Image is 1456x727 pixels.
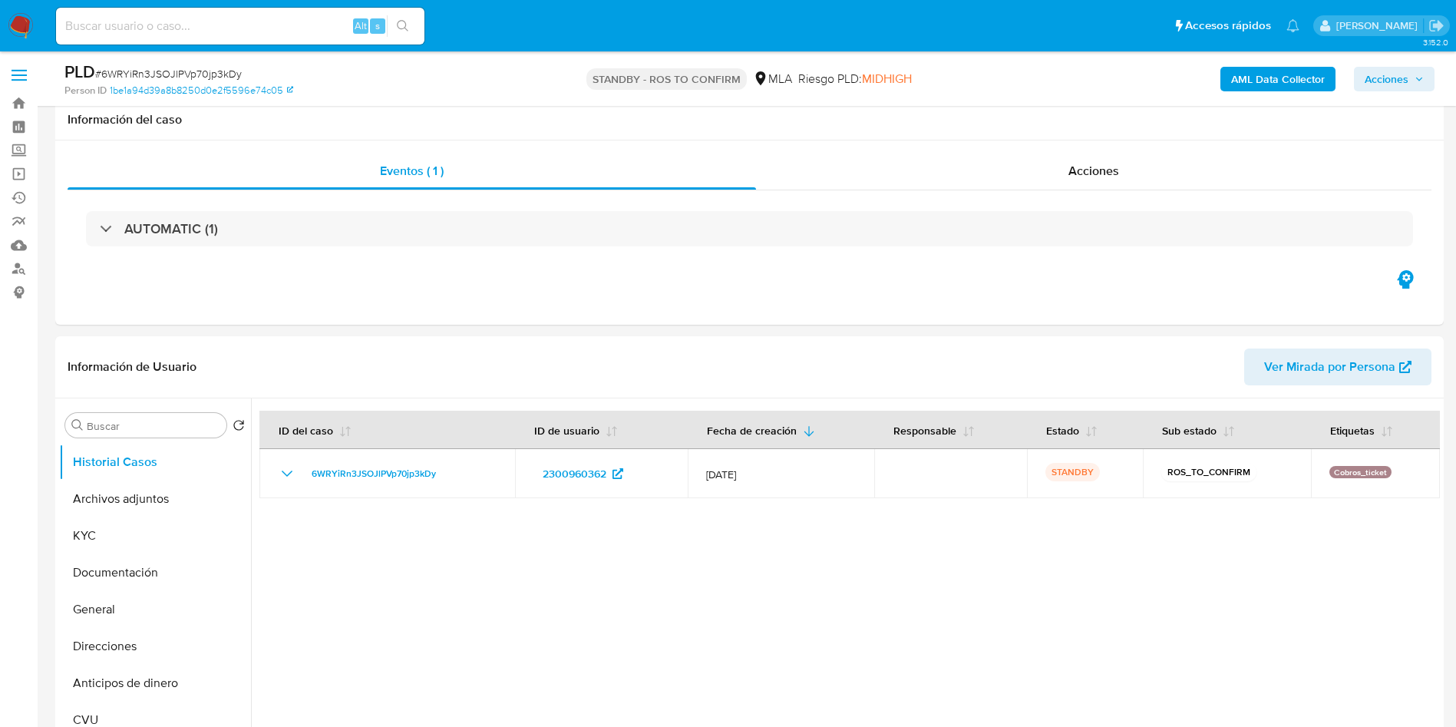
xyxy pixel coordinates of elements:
[387,15,418,37] button: search-icon
[124,220,218,237] h3: AUTOMATIC (1)
[1336,18,1423,33] p: yesica.facco@mercadolibre.com
[586,68,747,90] p: STANDBY - ROS TO CONFIRM
[753,71,792,88] div: MLA
[1365,67,1408,91] span: Acciones
[59,591,251,628] button: General
[87,419,220,433] input: Buscar
[64,59,95,84] b: PLD
[68,112,1431,127] h1: Información del caso
[380,162,444,180] span: Eventos ( 1 )
[59,444,251,481] button: Historial Casos
[1428,18,1444,34] a: Salir
[798,71,912,88] span: Riesgo PLD:
[95,66,242,81] span: # 6WRYiRn3JSOJlPVp70jp3kDy
[1220,67,1335,91] button: AML Data Collector
[86,211,1413,246] div: AUTOMATIC (1)
[1286,19,1299,32] a: Notificaciones
[233,419,245,436] button: Volver al orden por defecto
[1354,67,1435,91] button: Acciones
[56,16,424,36] input: Buscar usuario o caso...
[59,517,251,554] button: KYC
[59,628,251,665] button: Direcciones
[110,84,293,97] a: 1be1a94d39a8b8250d0e2f5596e74c05
[1068,162,1119,180] span: Acciones
[71,419,84,431] button: Buscar
[59,665,251,702] button: Anticipos de dinero
[64,84,107,97] b: Person ID
[375,18,380,33] span: s
[1244,349,1431,385] button: Ver Mirada por Persona
[862,70,912,88] span: MIDHIGH
[1231,67,1325,91] b: AML Data Collector
[355,18,367,33] span: Alt
[59,554,251,591] button: Documentación
[1185,18,1271,34] span: Accesos rápidos
[68,359,196,375] h1: Información de Usuario
[1264,349,1395,385] span: Ver Mirada por Persona
[59,481,251,517] button: Archivos adjuntos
